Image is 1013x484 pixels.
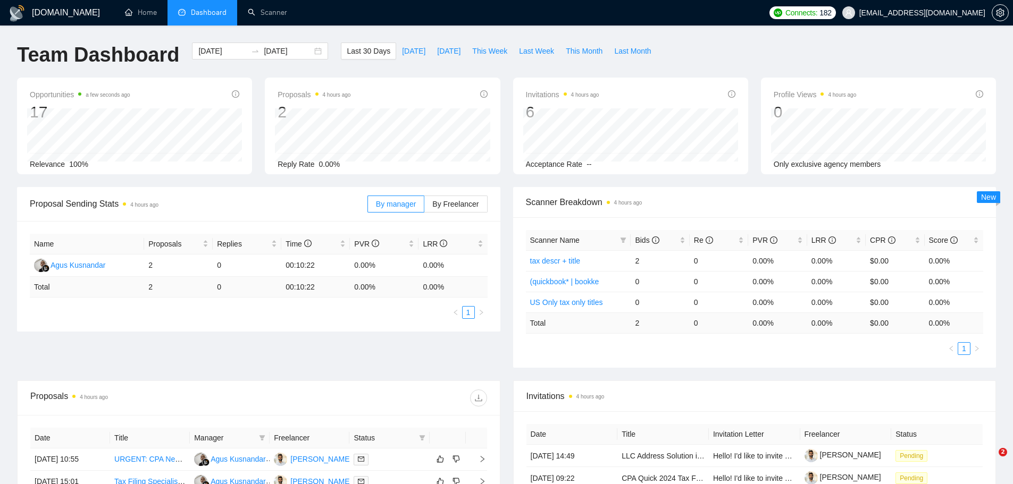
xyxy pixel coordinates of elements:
span: info-circle [480,90,488,98]
button: left [449,306,462,319]
button: Last Month [608,43,657,60]
span: 2 [999,448,1007,456]
li: 1 [958,342,970,355]
td: 0 [213,254,281,277]
td: 0 [631,271,689,292]
span: info-circle [304,240,312,247]
a: [PERSON_NAME] [805,451,881,459]
span: Last 30 Days [347,45,390,57]
time: 4 hours ago [828,92,856,98]
a: AKAgus Kusnandar [34,260,106,269]
time: a few seconds ago [86,92,130,98]
span: By Freelancer [432,200,479,208]
a: 1 [463,307,474,318]
button: This Week [466,43,513,60]
th: Manager [190,428,270,448]
td: 0.00 % [418,277,487,298]
span: right [478,309,484,316]
span: filter [618,232,629,248]
td: 0.00 % [350,277,418,298]
td: 0.00% [925,271,983,292]
span: setting [992,9,1008,17]
span: This Week [472,45,507,57]
span: Profile Views [774,88,857,101]
td: 0 [690,271,748,292]
time: 4 hours ago [130,202,158,208]
td: 0.00% [350,254,418,277]
span: filter [259,435,265,441]
th: Status [891,424,983,445]
td: $0.00 [866,292,924,312]
span: info-circle [976,90,983,98]
td: $0.00 [866,271,924,292]
th: Freelancer [800,424,892,445]
td: Total [30,277,144,298]
button: [DATE] [431,43,466,60]
span: download [471,394,487,402]
span: LRR [423,240,447,248]
img: AP [274,453,287,466]
span: CPR [870,236,895,244]
span: Last Week [519,45,554,57]
th: Invitation Letter [709,424,800,445]
button: This Month [560,43,608,60]
li: 1 [462,306,475,319]
span: filter [257,430,267,446]
a: [PERSON_NAME] [805,473,881,481]
a: 1 [958,343,970,354]
td: 2 [631,312,689,333]
th: Name [30,234,144,254]
img: gigradar-bm.png [42,265,49,272]
span: Bids [635,236,659,244]
div: Proposals [30,389,258,406]
span: user [845,9,852,16]
span: 100% [69,160,88,168]
a: AP[PERSON_NAME] [274,454,351,463]
td: 0.00% [925,250,983,271]
input: Start date [198,45,247,57]
span: Invitations [526,88,599,101]
td: 0 [690,312,748,333]
span: Scanner Name [530,236,580,244]
td: 0.00% [418,254,487,277]
span: This Month [566,45,602,57]
td: 0 [213,277,281,298]
button: [DATE] [396,43,431,60]
li: Previous Page [945,342,958,355]
span: left [948,345,955,352]
span: dislike [453,455,460,463]
span: filter [417,430,428,446]
span: info-circle [828,236,836,244]
button: dislike [450,453,463,465]
li: Previous Page [449,306,462,319]
td: 0 [690,250,748,271]
td: 0.00% [748,271,807,292]
img: logo [9,5,26,22]
span: Acceptance Rate [526,160,583,168]
a: Pending [895,473,932,482]
span: info-circle [950,236,958,244]
span: LRR [811,236,836,244]
span: info-circle [372,240,379,247]
span: info-circle [652,236,659,244]
input: End date [264,45,312,57]
td: 2 [144,277,213,298]
th: Title [617,424,709,445]
span: dashboard [178,9,186,16]
th: Proposals [144,234,213,254]
td: 2 [144,254,213,277]
time: 4 hours ago [576,394,605,400]
span: right [470,455,486,463]
div: 17 [30,102,130,122]
td: 2 [631,250,689,271]
img: AK [34,259,47,272]
th: Date [526,424,618,445]
time: 4 hours ago [80,394,108,400]
span: Reply Rate [278,160,314,168]
td: $0.00 [866,250,924,271]
span: Scanner Breakdown [526,196,984,209]
button: setting [992,4,1009,21]
span: Dashboard [191,8,227,17]
span: Time [286,240,311,248]
li: Next Page [970,342,983,355]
